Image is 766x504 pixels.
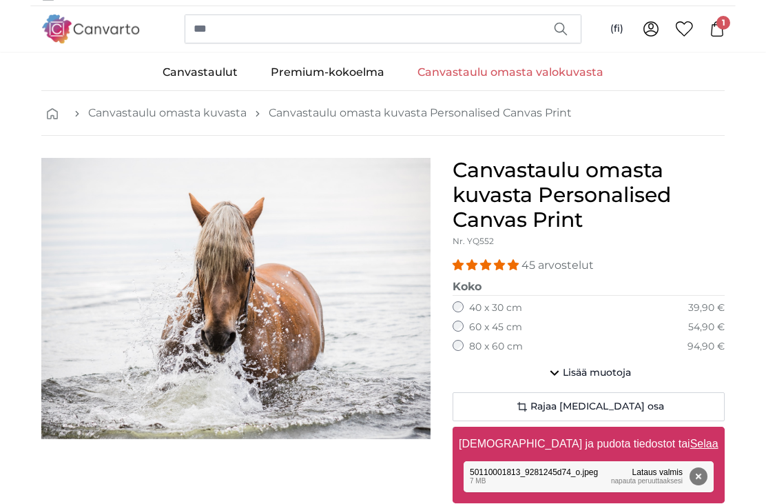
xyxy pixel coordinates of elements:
[687,340,725,354] div: 94,90 €
[453,392,725,421] button: Rajaa [MEDICAL_DATA] osa
[521,259,594,272] span: 45 arvostelut
[563,366,631,380] span: Lisää muotoja
[401,54,620,90] a: Canvastaulu omasta valokuvasta
[453,158,725,232] h1: Canvastaulu omasta kuvasta Personalised Canvas Print
[690,438,718,450] u: Selaa
[688,301,725,315] div: 39,90 €
[688,321,725,334] div: 54,90 €
[453,359,725,387] button: Lisää muotoja
[599,17,634,41] button: (fi)
[469,301,522,315] label: 40 x 30 cm
[716,16,730,30] span: 1
[530,400,664,414] span: Rajaa [MEDICAL_DATA] osa
[469,321,522,334] label: 60 x 45 cm
[41,91,725,136] nav: breadcrumbs
[453,259,521,272] span: 4.93 stars
[453,236,494,246] span: Nr. YQ552
[453,430,723,458] label: [DEMOGRAPHIC_DATA] ja pudota tiedostot tai
[453,279,725,296] legend: Koko
[41,158,431,439] div: 1 of 1
[254,54,401,90] a: Premium-kokoelma
[41,158,431,439] img: personalised-canvas-print
[88,105,247,121] a: Canvastaulu omasta kuvasta
[41,14,141,43] img: Canvarto
[269,105,572,121] a: Canvastaulu omasta kuvasta Personalised Canvas Print
[469,340,523,354] label: 80 x 60 cm
[146,54,254,90] a: Canvastaulut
